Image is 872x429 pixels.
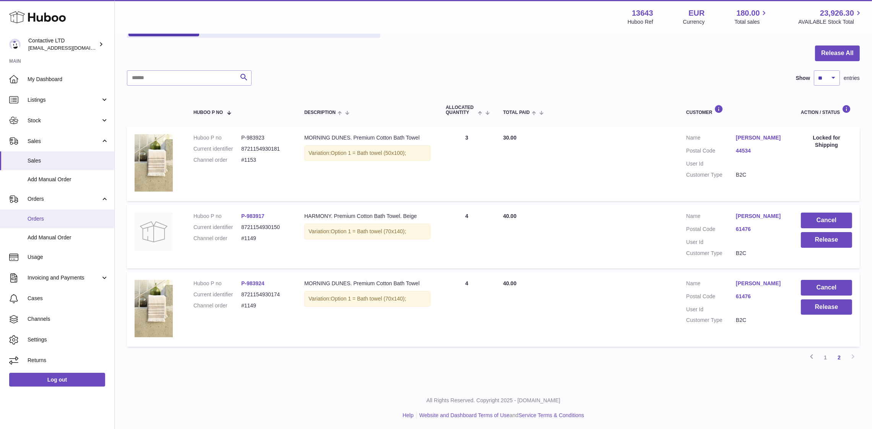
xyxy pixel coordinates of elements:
[686,160,736,167] dt: User Id
[331,296,406,302] span: Option 1 = Bath towel (70x140);
[241,280,265,286] a: P-983924
[438,127,495,201] td: 3
[796,75,810,82] label: Show
[304,224,430,239] div: Variation:
[9,373,105,387] a: Log out
[28,295,109,302] span: Cases
[736,293,786,300] a: 61476
[9,39,21,50] img: soul@SOWLhome.com
[736,171,786,179] dd: B2C
[28,253,109,261] span: Usage
[304,213,430,220] div: HARMONY. Premium Cotton Bath Towel. Beige
[28,215,109,223] span: Orders
[798,8,863,26] a: 23,926.30 AVAILABLE Stock Total
[241,156,289,164] dd: #1153
[503,280,516,286] span: 40.00
[193,134,241,141] dt: Huboo P no
[801,213,852,228] button: Cancel
[241,302,289,309] dd: #1149
[193,291,241,298] dt: Current identifier
[734,18,768,26] span: Total sales
[331,228,406,234] span: Option 1 = Bath towel (70x140);
[683,18,705,26] div: Currency
[736,8,760,18] span: 180.00
[686,147,736,156] dt: Postal Code
[518,412,584,418] a: Service Terms & Conditions
[193,224,241,231] dt: Current identifier
[736,317,786,324] dd: B2C
[28,357,109,364] span: Returns
[304,110,336,115] span: Description
[686,280,736,289] dt: Name
[815,45,860,61] button: Release All
[241,134,289,141] dd: P-983923
[121,397,866,404] p: All Rights Reserved. Copyright 2025 - [DOMAIN_NAME]
[801,280,852,296] button: Cancel
[503,213,516,219] span: 40.00
[193,235,241,242] dt: Channel order
[135,213,173,251] img: no-photo.jpg
[632,8,653,18] strong: 13643
[801,232,852,248] button: Release
[686,250,736,257] dt: Customer Type
[686,105,786,115] div: Customer
[331,150,406,156] span: Option 1 = Bath towel (50x100);
[403,412,414,418] a: Help
[689,8,705,18] strong: EUR
[801,299,852,315] button: Release
[736,147,786,154] a: 44534
[801,105,852,115] div: Action / Status
[686,171,736,179] dt: Customer Type
[686,306,736,313] dt: User Id
[686,213,736,222] dt: Name
[304,145,430,161] div: Variation:
[193,156,241,164] dt: Channel order
[419,412,510,418] a: Website and Dashboard Terms of Use
[28,157,109,164] span: Sales
[736,250,786,257] dd: B2C
[438,272,495,347] td: 4
[736,280,786,287] a: [PERSON_NAME]
[686,317,736,324] dt: Customer Type
[736,213,786,220] a: [PERSON_NAME]
[28,96,101,104] span: Listings
[832,351,846,364] a: 2
[241,145,289,153] dd: 8721154930181
[28,117,101,124] span: Stock
[736,226,786,233] a: 61476
[193,110,223,115] span: Huboo P no
[28,315,109,323] span: Channels
[736,134,786,141] a: [PERSON_NAME]
[686,239,736,246] dt: User Id
[438,205,495,268] td: 4
[28,45,112,51] span: [EMAIL_ADDRESS][DOMAIN_NAME]
[686,226,736,235] dt: Postal Code
[628,18,653,26] div: Huboo Ref
[801,134,852,149] div: Locked for Shipping
[820,8,854,18] span: 23,926.30
[844,75,860,82] span: entries
[241,224,289,231] dd: 8721154930150
[686,293,736,302] dt: Postal Code
[28,195,101,203] span: Orders
[818,351,832,364] a: 1
[193,302,241,309] dt: Channel order
[28,336,109,343] span: Settings
[28,234,109,241] span: Add Manual Order
[28,37,97,52] div: Contactive LTD
[28,76,109,83] span: My Dashboard
[241,213,265,219] a: P-983917
[798,18,863,26] span: AVAILABLE Stock Total
[193,280,241,287] dt: Huboo P no
[135,280,173,337] img: morning_dunes_premium_cotton_bath_towel_2.jpg
[193,145,241,153] dt: Current identifier
[28,138,101,145] span: Sales
[304,280,430,287] div: MORNING DUNES. Premium Cotton Bath Towel
[503,110,530,115] span: Total paid
[28,274,101,281] span: Invoicing and Payments
[241,235,289,242] dd: #1149
[446,105,476,115] span: ALLOCATED Quantity
[686,134,736,143] dt: Name
[304,134,430,141] div: MORNING DUNES. Premium Cotton Bath Towel
[734,8,768,26] a: 180.00 Total sales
